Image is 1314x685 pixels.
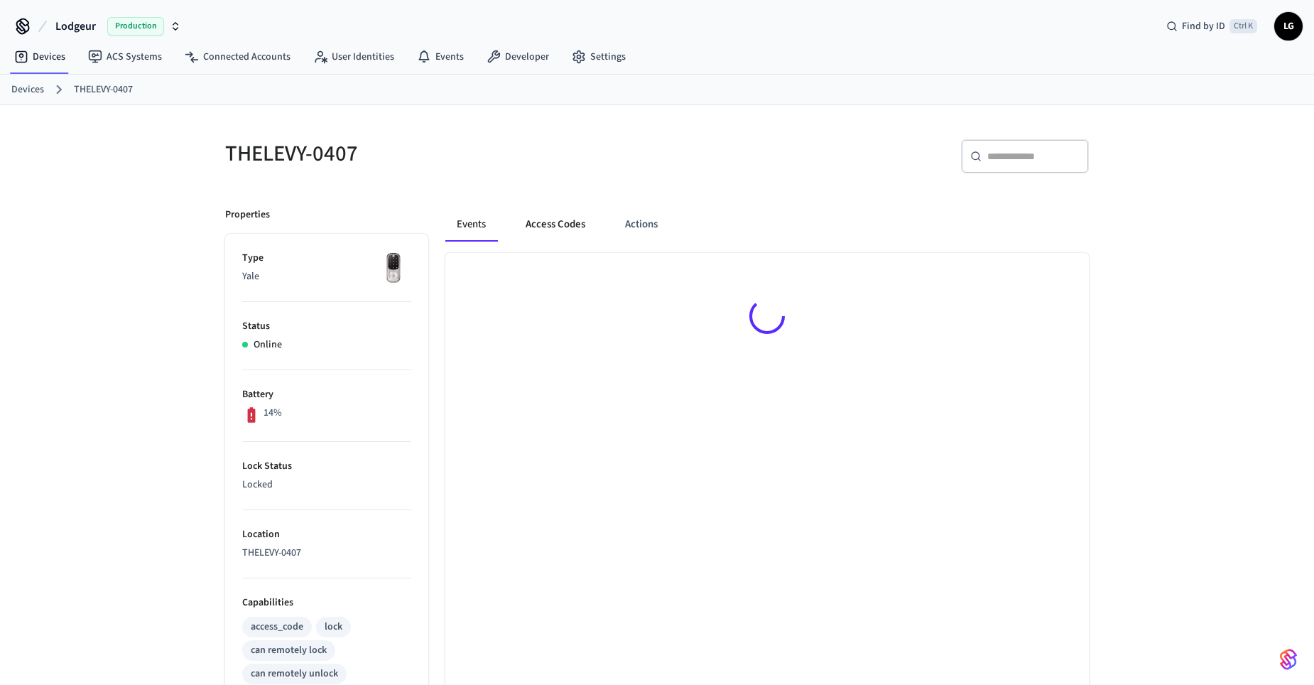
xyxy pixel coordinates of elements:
[445,207,1089,242] div: ant example
[242,319,411,334] p: Status
[445,207,497,242] button: Events
[242,251,411,266] p: Type
[325,620,342,635] div: lock
[1280,648,1297,671] img: SeamLogoGradient.69752ec5.svg
[173,44,302,70] a: Connected Accounts
[242,527,411,542] p: Location
[55,18,96,35] span: Lodgeur
[1182,19,1225,33] span: Find by ID
[251,667,338,681] div: can remotely unlock
[1274,12,1303,41] button: LG
[1155,14,1269,39] div: Find by IDCtrl K
[475,44,560,70] a: Developer
[242,478,411,492] p: Locked
[242,546,411,561] p: THELEVY-0407
[1276,14,1301,39] span: LG
[242,459,411,474] p: Lock Status
[251,643,327,658] div: can remotely lock
[77,44,173,70] a: ACS Systems
[560,44,637,70] a: Settings
[251,620,303,635] div: access_code
[107,17,164,36] span: Production
[225,207,270,222] p: Properties
[74,82,133,97] a: THELEVY-0407
[264,406,282,421] p: 14%
[11,82,44,97] a: Devices
[3,44,77,70] a: Devices
[242,269,411,284] p: Yale
[225,139,648,168] h5: THELEVY-0407
[242,387,411,402] p: Battery
[514,207,597,242] button: Access Codes
[406,44,475,70] a: Events
[242,595,411,610] p: Capabilities
[376,251,411,286] img: Yale Assure Touchscreen Wifi Smart Lock, Satin Nickel, Front
[614,207,669,242] button: Actions
[254,338,282,352] p: Online
[302,44,406,70] a: User Identities
[1229,19,1257,33] span: Ctrl K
